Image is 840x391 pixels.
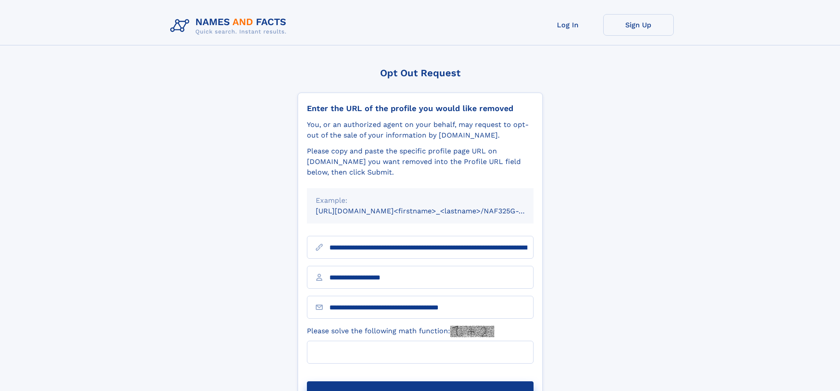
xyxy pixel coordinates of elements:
[307,326,494,337] label: Please solve the following math function:
[307,104,534,113] div: Enter the URL of the profile you would like removed
[307,119,534,141] div: You, or an authorized agent on your behalf, may request to opt-out of the sale of your informatio...
[307,146,534,178] div: Please copy and paste the specific profile page URL on [DOMAIN_NAME] you want removed into the Pr...
[603,14,674,36] a: Sign Up
[533,14,603,36] a: Log In
[316,195,525,206] div: Example:
[316,207,550,215] small: [URL][DOMAIN_NAME]<firstname>_<lastname>/NAF325G-xxxxxxxx
[298,67,543,78] div: Opt Out Request
[167,14,294,38] img: Logo Names and Facts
